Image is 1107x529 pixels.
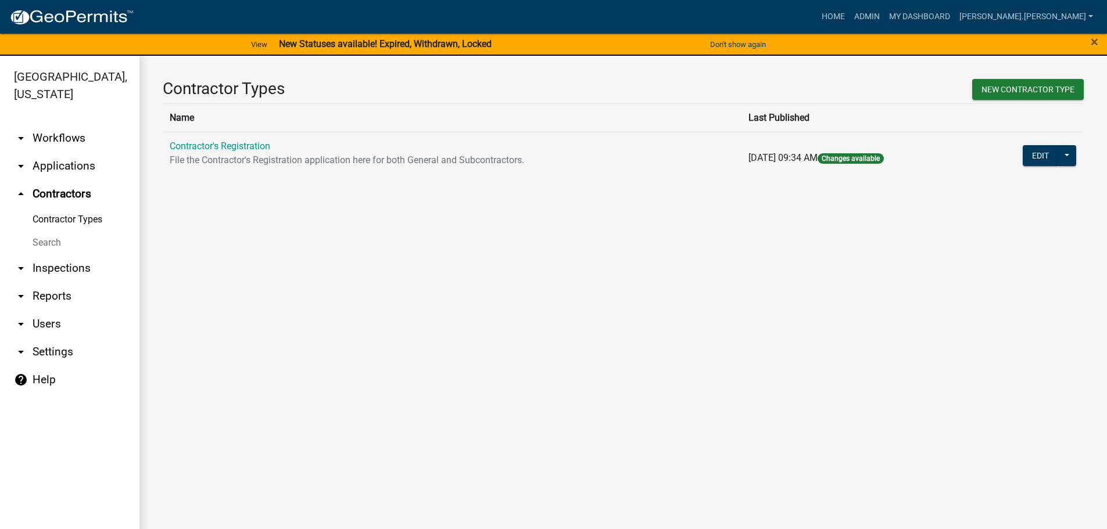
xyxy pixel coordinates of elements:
a: View [246,35,272,54]
a: Home [817,6,850,28]
i: help [14,373,28,387]
i: arrow_drop_down [14,345,28,359]
a: [PERSON_NAME].[PERSON_NAME] [955,6,1098,28]
a: Contractor's Registration [170,141,270,152]
p: File the Contractor's Registration application here for both General and Subcontractors. [170,153,735,167]
i: arrow_drop_down [14,131,28,145]
span: [DATE] 09:34 AM [748,152,818,163]
button: Don't show again [705,35,771,54]
button: New Contractor Type [972,79,1084,100]
span: × [1091,34,1098,50]
button: Edit [1023,145,1058,166]
a: My Dashboard [884,6,955,28]
span: Changes available [818,153,884,164]
a: Admin [850,6,884,28]
i: arrow_drop_down [14,159,28,173]
i: arrow_drop_down [14,261,28,275]
i: arrow_drop_up [14,187,28,201]
i: arrow_drop_down [14,289,28,303]
th: Last Published [741,103,976,132]
th: Name [163,103,741,132]
button: Close [1091,35,1098,49]
i: arrow_drop_down [14,317,28,331]
strong: New Statuses available! Expired, Withdrawn, Locked [279,38,492,49]
h3: Contractor Types [163,79,615,99]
